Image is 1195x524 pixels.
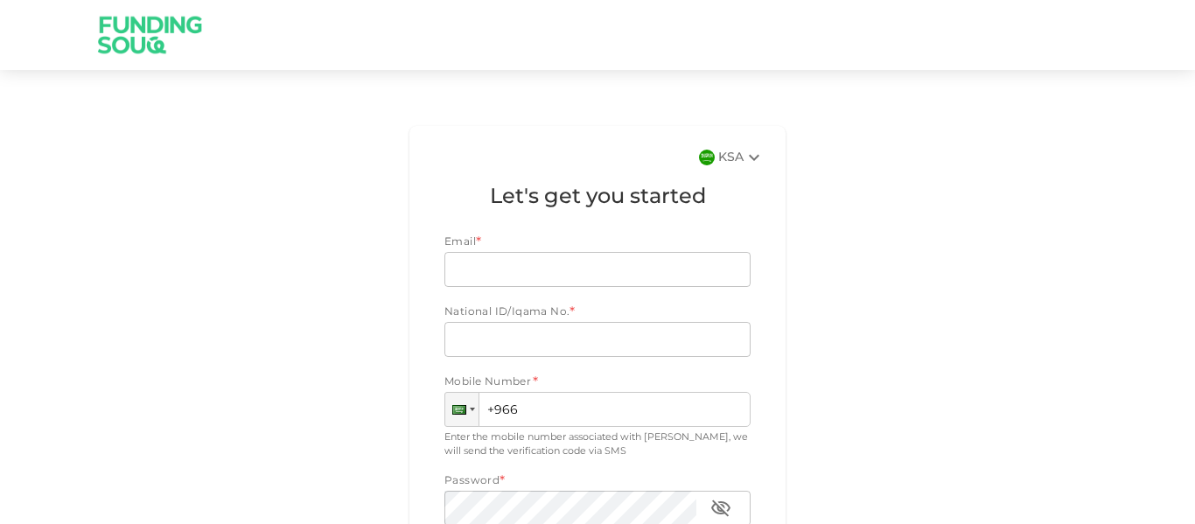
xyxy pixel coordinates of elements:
h1: Let's get you started [444,182,751,213]
span: Email [444,237,476,248]
div: Enter the mobile number associated with [PERSON_NAME], we will send the verification code via SMS [444,430,751,459]
div: Saudi Arabia: + 966 [445,393,479,426]
input: email [444,252,731,287]
span: Password [444,476,500,486]
img: flag-sa.b9a346574cdc8950dd34b50780441f57.svg [699,150,715,165]
span: Mobile Number [444,374,531,392]
div: KSA [718,147,765,168]
input: nationalId [444,322,751,357]
input: 1 (702) 123-4567 [444,392,751,427]
span: National ID/Iqama No. [444,307,570,318]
